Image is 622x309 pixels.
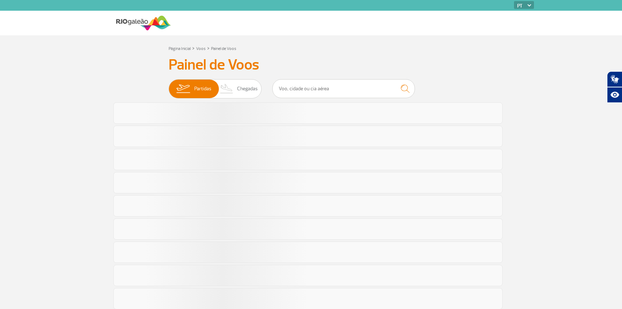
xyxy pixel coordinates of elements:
[272,79,415,98] input: Voo, cidade ou cia aérea
[192,44,195,52] a: >
[196,46,206,51] a: Voos
[607,71,622,103] div: Plugin de acessibilidade da Hand Talk.
[169,56,454,74] h3: Painel de Voos
[194,80,211,98] span: Partidas
[169,46,191,51] a: Página Inicial
[607,71,622,87] button: Abrir tradutor de língua de sinais.
[207,44,210,52] a: >
[607,87,622,103] button: Abrir recursos assistivos.
[172,80,194,98] img: slider-embarque
[216,80,237,98] img: slider-desembarque
[211,46,236,51] a: Painel de Voos
[237,80,258,98] span: Chegadas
